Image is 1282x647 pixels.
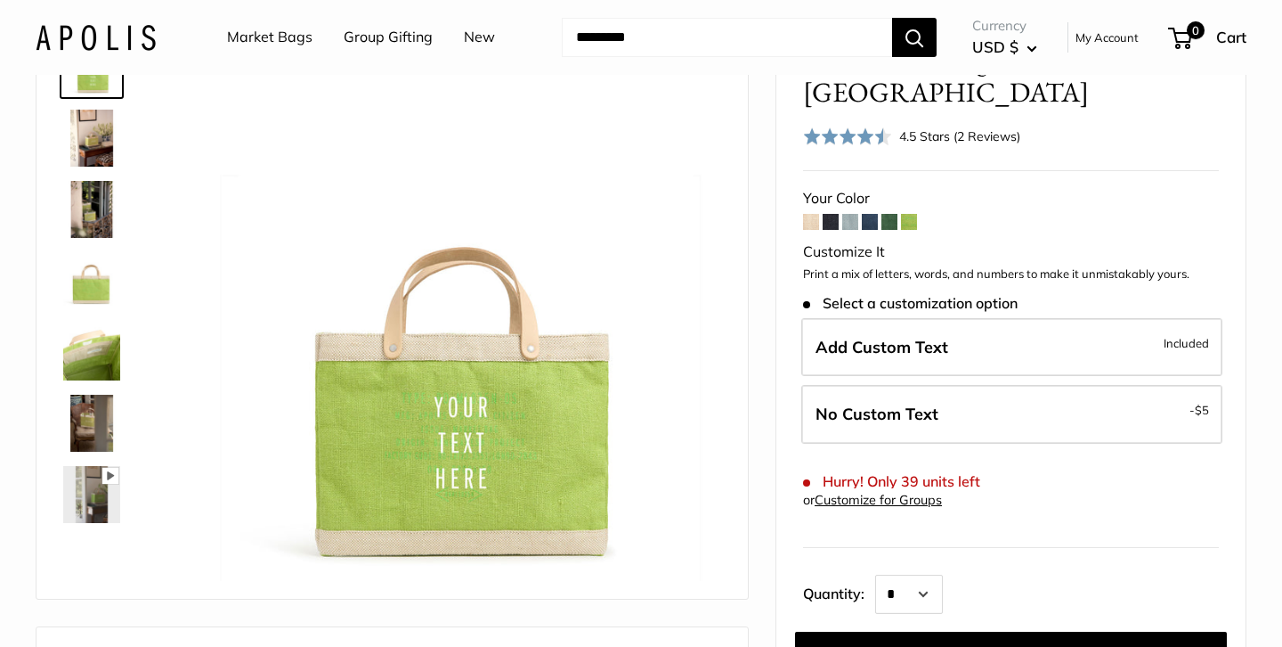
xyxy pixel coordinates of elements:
a: Petite Market Bag in Chartreuse [60,249,124,313]
a: Petite Market Bag in Chartreuse [60,106,124,170]
a: Customize for Groups [815,492,942,508]
span: Currency [972,13,1037,38]
a: New [464,24,495,51]
a: Petite Market Bag in Chartreuse [60,391,124,455]
a: Petite Market Bag in Chartreuse [60,177,124,242]
span: USD $ [972,37,1018,56]
span: - [1189,399,1209,421]
div: Customize It [803,239,1219,266]
label: Add Custom Text [801,318,1222,377]
input: Search... [562,18,892,57]
a: Market Bags [227,24,312,51]
span: Cart [1216,28,1246,46]
span: $5 [1195,403,1209,417]
p: Print a mix of letters, words, and numbers to make it unmistakably yours. [803,266,1219,283]
span: No Custom Text [815,404,938,424]
img: Petite Market Bag in Chartreuse [63,323,120,381]
a: Petite Market Bag in Chartreuse [60,320,124,384]
a: Group Gifting [344,24,433,51]
a: My Account [1075,27,1139,48]
button: USD $ [972,33,1037,61]
a: Petite Market Bag in Chartreuse [60,463,124,527]
label: Quantity: [803,569,875,614]
label: Leave Blank [801,385,1222,444]
span: Select a customization option [803,295,1018,312]
button: Search [892,18,937,57]
div: or [803,488,942,512]
span: Included [1164,332,1209,354]
img: Petite Market Bag in Chartreuse [63,181,120,238]
span: Add Custom Text [815,337,948,357]
a: 0 Cart [1170,23,1246,52]
div: Your Color [803,185,1219,212]
img: Apolis [36,24,156,50]
span: Petite Market Bag in [GEOGRAPHIC_DATA] [803,43,1155,109]
div: 4.5 Stars (2 Reviews) [803,123,1020,149]
span: Hurry! Only 39 units left [803,473,980,490]
img: Petite Market Bag in Chartreuse [63,466,120,523]
span: 0 [1187,21,1205,39]
div: 4.5 Stars (2 Reviews) [899,127,1020,146]
img: Petite Market Bag in Chartreuse [179,38,721,581]
img: Petite Market Bag in Chartreuse [63,110,120,167]
img: Petite Market Bag in Chartreuse [63,252,120,309]
img: Petite Market Bag in Chartreuse [63,395,120,452]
